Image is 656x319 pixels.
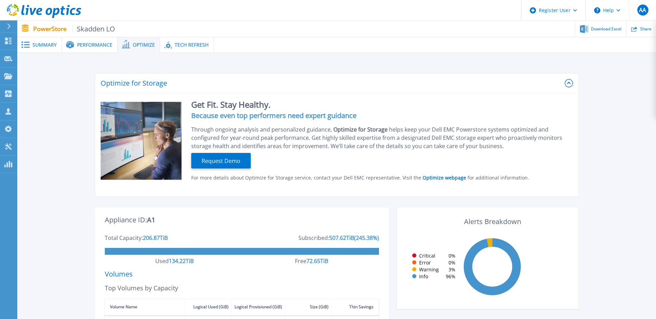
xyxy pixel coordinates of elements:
span: 3 % [449,267,455,272]
h4: Because even top performers need expert guidance [191,113,569,118]
button: Request Demo [191,153,251,168]
div: Info [409,274,428,279]
div: Logical Used (GiB) [193,303,229,311]
div: Logical Provisioned (GiB) [234,303,282,311]
div: Subscribed: [298,235,329,241]
span: Optimize for Storage [333,126,389,133]
span: Share [640,27,652,31]
div: Used [155,258,169,264]
div: Volume Name [110,303,137,311]
span: 0 % [449,260,455,265]
span: Optimize [133,42,155,47]
div: Volumes [105,271,379,277]
span: Performance [77,42,112,47]
div: 134.22 TiB [169,258,194,264]
div: Free [295,258,306,264]
div: 206.87 TiB [143,235,168,241]
div: For more details about Optimize for Storage service, contact your Dell EMC representative. Visit ... [191,175,569,181]
div: A1 [147,217,155,235]
div: 507.62 TiB [329,235,354,241]
div: Alerts Breakdown [407,212,579,230]
div: Total Capacity: [105,235,143,241]
h2: Get Fit. Stay Healthy. [191,102,569,107]
span: Download Excel [591,27,621,31]
span: Tech Refresh [175,42,209,47]
div: Warning [409,267,439,272]
span: Summary [33,42,57,47]
div: ( 245.38 %) [354,235,379,241]
div: Critical [409,253,435,259]
h2: Optimize for Storage [101,80,565,87]
span: Request Demo [199,157,243,165]
img: Optimize Promo [101,102,182,181]
div: Top Volumes by Capacity [105,285,379,291]
span: 96 % [446,274,455,279]
span: AA [639,7,646,13]
a: Optimize webpage [421,174,468,181]
div: Error [409,260,431,265]
div: Through ongoing analysis and personalized guidance, helps keep your Dell EMC Powerstore systems o... [191,125,569,150]
div: Thin Savings [349,303,373,311]
div: Appliance ID: [105,217,147,223]
div: Size (GiB) [310,303,329,311]
span: Skadden LO [72,25,116,33]
p: PowerStore [33,25,116,33]
div: 72.65 TiB [306,258,328,264]
span: 0 % [449,253,455,259]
